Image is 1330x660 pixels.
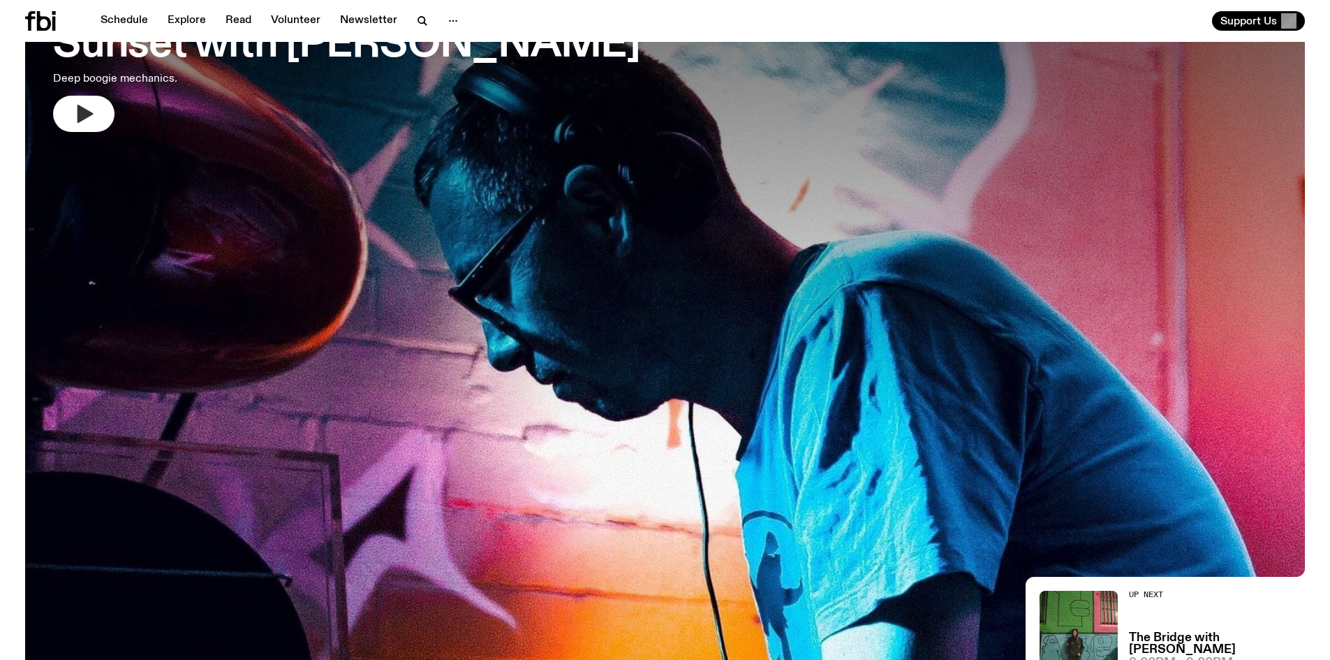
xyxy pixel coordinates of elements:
a: Newsletter [332,11,406,31]
a: The Bridge with [PERSON_NAME] [1129,632,1305,656]
a: Read [217,11,260,31]
h2: Up Next [1129,591,1305,599]
a: Schedule [92,11,156,31]
p: Deep boogie mechanics. [53,71,411,87]
h3: Sunset with [PERSON_NAME] [53,26,640,65]
span: Support Us [1220,15,1277,27]
button: Support Us [1212,11,1305,31]
a: Volunteer [263,11,329,31]
a: Explore [159,11,214,31]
